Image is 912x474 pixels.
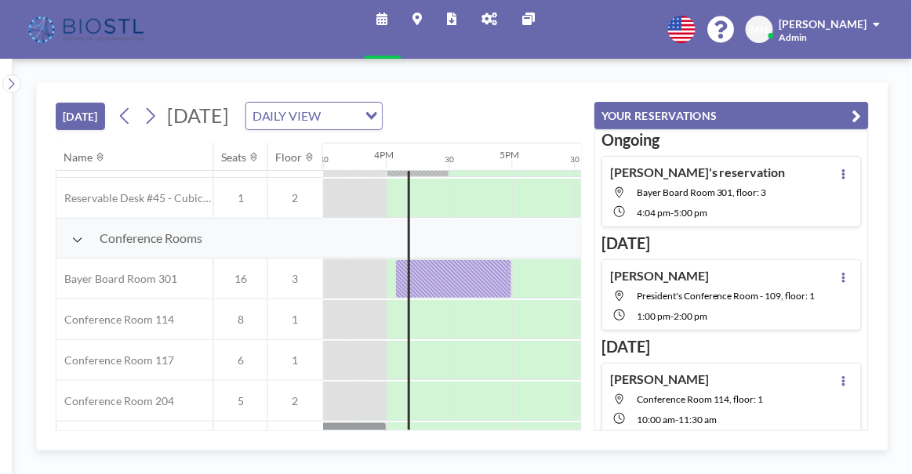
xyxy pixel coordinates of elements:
[637,393,764,405] span: Conference Room 114, floor: 1
[276,150,303,165] div: Floor
[326,106,356,126] input: Search for option
[222,150,247,165] div: Seats
[214,394,267,408] span: 5
[268,394,323,408] span: 2
[268,353,323,367] span: 1
[214,272,267,286] span: 16
[750,23,769,37] span: MH
[674,310,707,322] span: 2:00 PM
[268,272,323,286] span: 3
[610,268,709,284] h4: [PERSON_NAME]
[610,165,786,180] h4: [PERSON_NAME]'s reservation
[675,414,678,425] span: -
[246,103,382,129] div: Search for option
[637,207,670,219] span: 4:04 PM
[670,310,674,322] span: -
[779,31,808,43] span: Admin
[56,103,105,130] button: [DATE]
[637,310,670,322] span: 1:00 PM
[25,14,150,45] img: organization-logo
[601,337,862,356] h3: [DATE]
[56,313,174,327] span: Conference Room 114
[670,207,674,219] span: -
[320,154,329,165] div: 30
[674,207,707,219] span: 5:00 PM
[637,186,767,198] span: Bayer Board Room 301, floor: 3
[249,106,325,126] span: DAILY VIEW
[56,353,174,367] span: Conference Room 117
[610,371,709,387] h4: [PERSON_NAME]
[100,230,202,246] span: Conference Rooms
[167,103,229,127] span: [DATE]
[214,191,267,205] span: 1
[779,17,867,31] span: [PERSON_NAME]
[268,313,323,327] span: 1
[594,102,869,129] button: YOUR RESERVATIONS
[445,154,455,165] div: 30
[56,272,177,286] span: Bayer Board Room 301
[601,130,862,150] h3: Ongoing
[375,149,394,161] div: 4PM
[500,149,520,161] div: 5PM
[637,290,816,302] span: President's Conference Room - 109, floor: 1
[56,394,174,408] span: Conference Room 204
[214,313,267,327] span: 8
[56,191,213,205] span: Reservable Desk #45 - Cubicle Area (Office 206)
[601,233,862,253] h3: [DATE]
[571,154,580,165] div: 30
[678,414,717,425] span: 11:30 AM
[637,414,675,425] span: 10:00 AM
[214,353,267,367] span: 6
[268,191,323,205] span: 2
[64,150,93,165] div: Name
